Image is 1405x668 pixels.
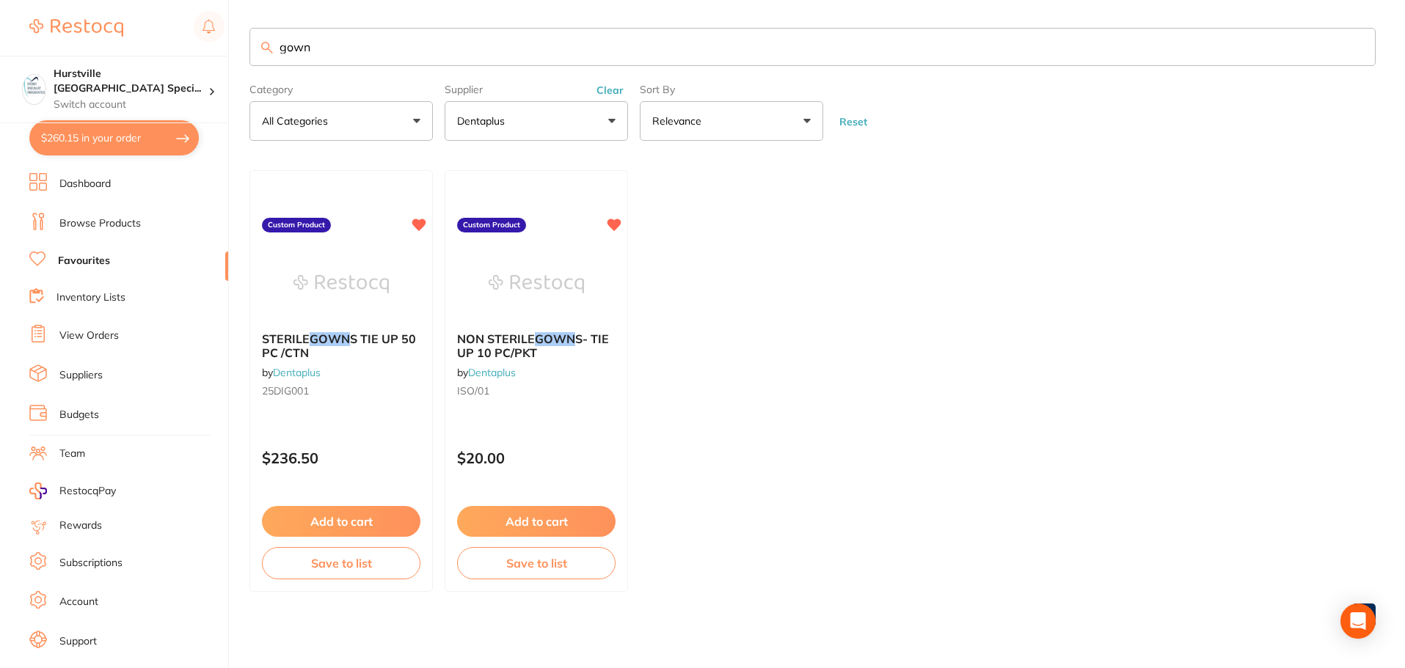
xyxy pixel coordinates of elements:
[29,482,116,499] a: RestocqPay
[29,19,123,37] img: Restocq Logo
[468,366,516,379] a: Dentaplus
[457,331,535,346] span: NON STERILE
[58,254,110,268] a: Favourites
[249,84,433,95] label: Category
[262,332,420,359] b: STERILE GOWNS TIE UP 50 PC /CTN
[29,482,47,499] img: RestocqPay
[262,114,334,128] p: All Categories
[29,11,123,45] a: Restocq Logo
[29,120,199,155] button: $260.15 in your order
[59,329,119,343] a: View Orders
[54,98,208,112] p: Switch account
[457,506,616,537] button: Add to cart
[1340,603,1376,639] div: Open Intercom Messenger
[445,101,628,141] button: Dentaplus
[59,556,123,570] a: Subscriptions
[262,547,420,579] button: Save to list
[457,547,616,579] button: Save to list
[262,366,321,379] span: by
[457,114,511,128] p: Dentaplus
[59,634,97,649] a: Support
[262,218,331,232] label: Custom Product
[457,218,526,232] label: Custom Product
[56,290,125,305] a: Inventory Lists
[59,368,103,383] a: Suppliers
[249,28,1376,66] input: Search Favourite Products
[457,366,516,379] span: by
[535,331,575,346] em: GOWN
[59,518,102,533] a: Rewards
[23,75,45,98] img: Hurstville Sydney Specialist Periodontics
[457,384,489,397] span: ISO/01
[445,84,628,95] label: Supplier
[273,366,321,379] a: Dentaplus
[640,101,823,141] button: Relevance
[262,331,416,359] span: S TIE UP 50 PC /CTN
[457,332,616,359] b: NON STERILE GOWNS- TIE UP 10 PC/PKT
[310,331,350,346] em: GOWN
[249,101,433,141] button: All Categories
[652,114,707,128] p: Relevance
[592,84,628,97] button: Clear
[640,84,823,95] label: Sort By
[59,408,99,422] a: Budgets
[457,449,616,466] p: $20.00
[262,506,420,537] button: Add to cart
[262,331,310,346] span: STERILE
[262,449,420,466] p: $236.50
[59,216,141,231] a: Browse Products
[59,177,111,191] a: Dashboard
[1352,601,1376,630] a: 1
[457,331,609,359] span: S- TIE UP 10 PC/PKT
[262,384,309,397] span: 25DIG001
[54,67,208,95] h4: Hurstville Sydney Specialist Periodontics
[59,595,98,609] a: Account
[293,247,389,320] img: STERILE GOWNS TIE UP 50 PC /CTN
[59,447,85,461] a: Team
[835,115,872,128] button: Reset
[59,484,116,499] span: RestocqPay
[489,247,584,320] img: NON STERILE GOWNS- TIE UP 10 PC/PKT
